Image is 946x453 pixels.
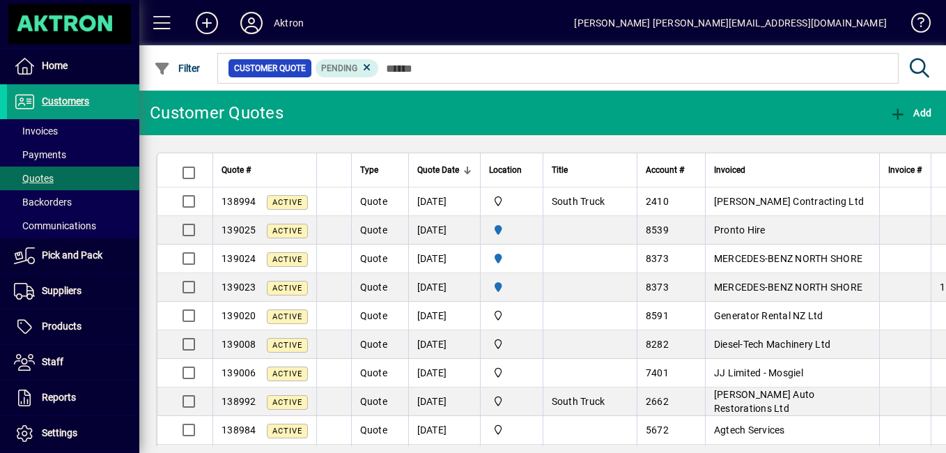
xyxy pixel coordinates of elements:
[222,339,256,350] span: 139008
[42,392,76,403] span: Reports
[154,63,201,74] span: Filter
[222,196,256,207] span: 138994
[14,197,72,208] span: Backorders
[42,321,82,332] span: Products
[489,162,534,178] div: Location
[7,381,139,415] a: Reports
[42,356,63,367] span: Staff
[489,222,534,238] span: HAMILTON
[646,162,697,178] div: Account #
[42,60,68,71] span: Home
[552,196,605,207] span: South Truck
[714,253,862,264] span: MERCEDES-BENZ NORTH SHORE
[646,396,669,407] span: 2662
[408,216,480,245] td: [DATE]
[714,224,766,236] span: Pronto Hire
[360,224,387,236] span: Quote
[714,282,862,293] span: MERCEDES-BENZ NORTH SHORE
[489,194,534,209] span: Central
[7,214,139,238] a: Communications
[222,253,256,264] span: 139024
[272,398,302,407] span: Active
[714,196,864,207] span: [PERSON_NAME] Contracting Ltd
[272,312,302,321] span: Active
[7,190,139,214] a: Backorders
[229,10,274,36] button: Profile
[646,339,669,350] span: 8282
[7,49,139,84] a: Home
[489,422,534,438] span: Central
[714,162,745,178] span: Invoiced
[360,396,387,407] span: Quote
[408,187,480,216] td: [DATE]
[890,107,931,118] span: Add
[574,12,887,34] div: [PERSON_NAME] [PERSON_NAME][EMAIL_ADDRESS][DOMAIN_NAME]
[714,367,803,378] span: JJ Limited - Mosgiel
[222,310,256,321] span: 139020
[7,119,139,143] a: Invoices
[360,339,387,350] span: Quote
[552,162,568,178] span: Title
[272,284,302,293] span: Active
[14,125,58,137] span: Invoices
[714,162,871,178] div: Invoiced
[7,274,139,309] a: Suppliers
[272,198,302,207] span: Active
[408,273,480,302] td: [DATE]
[222,224,256,236] span: 139025
[222,424,256,436] span: 138984
[408,359,480,387] td: [DATE]
[222,367,256,378] span: 139006
[150,56,204,81] button: Filter
[7,167,139,190] a: Quotes
[272,427,302,436] span: Active
[646,224,669,236] span: 8539
[489,337,534,352] span: Central
[150,102,284,124] div: Customer Quotes
[646,310,669,321] span: 8591
[222,162,251,178] span: Quote #
[360,367,387,378] span: Quote
[14,173,54,184] span: Quotes
[42,249,102,261] span: Pick and Pack
[417,162,459,178] span: Quote Date
[7,345,139,380] a: Staff
[272,341,302,350] span: Active
[886,100,935,125] button: Add
[274,12,304,34] div: Aktron
[7,238,139,273] a: Pick and Pack
[646,424,669,436] span: 5672
[42,427,77,438] span: Settings
[888,162,922,178] span: Invoice #
[714,424,785,436] span: Agtech Services
[272,255,302,264] span: Active
[552,396,605,407] span: South Truck
[222,396,256,407] span: 138992
[714,389,815,414] span: [PERSON_NAME] Auto Restorations Ltd
[714,339,830,350] span: Diesel-Tech Machinery Ltd
[408,245,480,273] td: [DATE]
[7,416,139,451] a: Settings
[489,162,522,178] span: Location
[42,285,82,296] span: Suppliers
[7,143,139,167] a: Payments
[321,63,357,73] span: Pending
[714,310,823,321] span: Generator Rental NZ Ltd
[552,162,628,178] div: Title
[42,95,89,107] span: Customers
[222,162,308,178] div: Quote #
[234,61,306,75] span: Customer Quote
[222,282,256,293] span: 139023
[489,365,534,381] span: Central
[489,251,534,266] span: HAMILTON
[646,196,669,207] span: 2410
[408,387,480,416] td: [DATE]
[489,308,534,323] span: Central
[646,162,684,178] span: Account #
[360,282,387,293] span: Quote
[646,282,669,293] span: 8373
[417,162,472,178] div: Quote Date
[408,416,480,445] td: [DATE]
[408,302,480,330] td: [DATE]
[272,227,302,236] span: Active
